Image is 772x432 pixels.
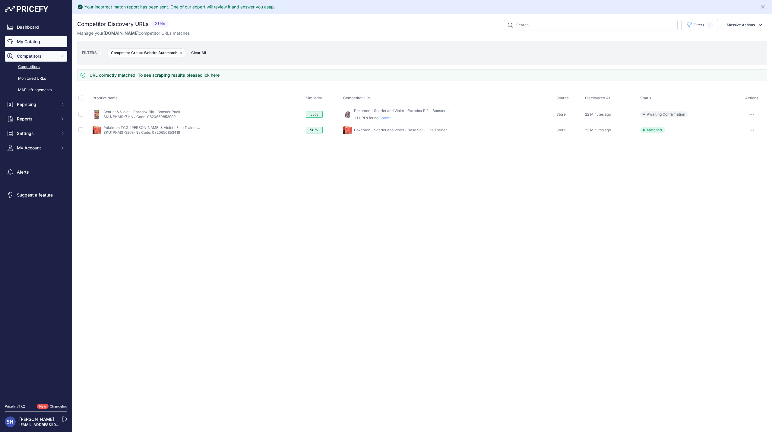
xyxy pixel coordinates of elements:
[5,404,25,409] div: Pricefy v1.7.2
[760,2,767,10] button: Close
[5,22,67,397] nav: Sidebar
[84,4,275,10] div: Your incorrect match report has been sent. One of our expert will review it and answer you asap.
[200,72,220,78] a: click here
[103,125,223,130] a: Pokémon TCG: [PERSON_NAME] & Violet | Elite Trainer Box (Koraidon)
[17,101,56,107] span: Repricing
[19,422,82,427] a: [EMAIL_ADDRESS][DOMAIN_NAME]
[354,108,453,113] a: Pokemon - Scarlet and Violet - Paradox Rift - Booster Box
[379,116,394,120] span: Show
[5,190,67,200] a: Suggest a feature
[640,96,651,100] span: Status
[585,112,611,117] span: 22 Minutes ago
[90,72,220,78] h3: URL correctly matched. To see scraping results please
[77,30,190,36] p: Manage your competitor URLs matches
[151,21,169,27] span: 2 Urls
[306,127,323,133] div: 50%
[5,6,48,12] img: Pricefy Logo
[556,128,566,132] span: Store
[640,127,665,133] span: Matched
[556,112,566,117] span: Store
[37,404,49,409] span: New
[77,20,149,28] h2: Competitor Discovery URLs
[103,114,176,119] a: SKU: PKMS-71-N / Code: 0820650853999
[354,116,451,120] p: +1 URLs found.
[5,62,67,72] a: Competitors
[17,145,56,151] span: My Account
[343,96,371,100] span: Competitor URL
[707,22,713,28] span: 1
[5,142,67,153] button: My Account
[745,96,758,100] span: Actions
[5,85,67,95] a: MAP infringements
[103,30,139,36] span: [DOMAIN_NAME]
[103,130,180,135] a: SKU: PKMS-3263-N / Code: 0820650853418
[82,50,97,55] small: FILTERS
[504,20,678,30] input: Search
[5,114,67,124] button: Reports
[17,130,56,136] span: Settings
[50,404,67,408] a: Changelog
[103,110,180,114] a: Scarlet & Violet—Paradox Rift | Booster Pack
[585,96,610,100] span: Discovered At
[306,96,322,100] span: Similarity
[306,111,323,118] div: 55%
[5,99,67,110] button: Repricing
[17,53,56,59] span: Competitors
[681,20,718,30] button: Filters1
[640,111,688,117] span: Awaiting Confirmation
[5,128,67,139] button: Settings
[19,417,54,422] a: [PERSON_NAME]
[5,36,67,47] a: My Catalog
[17,116,56,122] span: Reports
[188,50,209,56] button: Clear All
[722,20,767,30] button: Massive Actions
[107,48,186,57] span: Competitor Group: Website Automatch
[5,167,67,178] a: Alerts
[5,22,67,33] a: Dashboard
[556,96,569,100] span: Source
[93,96,118,100] span: Product Name
[97,51,105,55] small: |
[354,128,473,132] a: Pokemon - Scarlet and Violet - Base Set - Elite Trainer Box - Koraidon
[5,73,67,84] a: Monitored URLs
[5,51,67,62] button: Competitors
[585,128,611,132] span: 22 Minutes ago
